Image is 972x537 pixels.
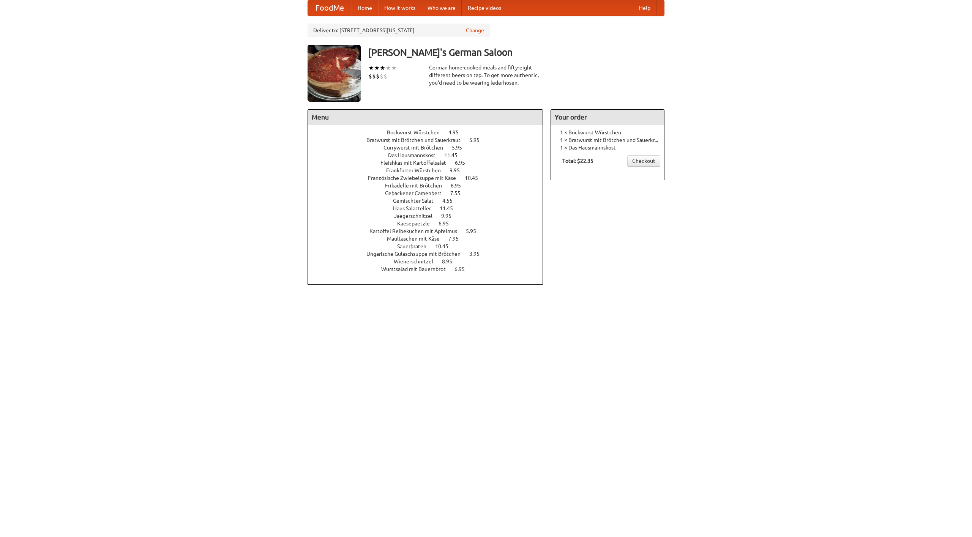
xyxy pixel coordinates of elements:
a: Change [466,27,484,34]
li: 1 × Das Hausmannskost [555,144,660,151]
span: Wurstsalad mit Bauernbrot [381,266,453,272]
span: Gebackener Camenbert [385,190,449,196]
span: Frankfurter Würstchen [386,167,448,173]
span: 6.95 [451,183,469,189]
span: Maultaschen mit Käse [387,236,447,242]
span: 7.95 [448,236,466,242]
span: 11.45 [444,152,465,158]
a: Jaegerschnitzel 9.95 [394,213,465,219]
li: ★ [380,64,385,72]
a: Das Hausmannskost 11.45 [388,152,472,158]
b: Total: $22.35 [562,158,593,164]
span: 9.95 [450,167,467,173]
a: Kaesepaetzle 6.95 [397,220,463,227]
a: Checkout [627,155,660,167]
a: Kartoffel Reibekuchen mit Apfelmus 5.95 [369,228,490,234]
span: Bockwurst Würstchen [387,129,447,135]
span: 6.95 [439,220,456,227]
a: Gebackener Camenbert 7.55 [385,190,475,196]
a: Französische Zwiebelsuppe mit Käse 10.45 [368,175,492,181]
span: 4.95 [448,129,466,135]
a: Haus Salatteller 11.45 [393,205,467,211]
a: Ungarische Gulaschsuppe mit Brötchen 3.95 [366,251,494,257]
div: Deliver to: [STREET_ADDRESS][US_STATE] [308,24,490,37]
a: Help [633,0,656,16]
a: Wurstsalad mit Bauernbrot 6.95 [381,266,479,272]
h3: [PERSON_NAME]'s German Saloon [368,45,664,60]
li: ★ [368,64,374,72]
li: $ [383,72,387,80]
li: 1 × Bockwurst Würstchen [555,129,660,136]
div: German home-cooked meals and fifty-eight different beers on tap. To get more authentic, you'd nee... [429,64,543,87]
li: $ [372,72,376,80]
span: 3.95 [469,251,487,257]
h4: Menu [308,110,543,125]
span: Haus Salatteller [393,205,439,211]
span: Kaesepaetzle [397,220,437,227]
a: Bockwurst Würstchen 4.95 [387,129,473,135]
a: Who we are [421,0,462,16]
span: Currywurst mit Brötchen [383,145,451,151]
span: 5.95 [452,145,470,151]
li: ★ [374,64,380,72]
a: Home [352,0,378,16]
a: FoodMe [308,0,352,16]
a: Sauerbraten 10.45 [397,243,462,249]
span: Ungarische Gulaschsuppe mit Brötchen [366,251,468,257]
span: Gemischter Salat [393,198,441,204]
span: 10.45 [465,175,486,181]
a: Wienerschnitzel 8.95 [394,258,466,265]
span: 5.95 [466,228,484,234]
li: ★ [391,64,397,72]
span: 9.95 [441,213,459,219]
li: $ [376,72,380,80]
a: Gemischter Salat 4.55 [393,198,467,204]
span: 7.55 [450,190,468,196]
span: 8.95 [442,258,460,265]
li: $ [368,72,372,80]
a: Maultaschen mit Käse 7.95 [387,236,473,242]
li: $ [380,72,383,80]
span: Kartoffel Reibekuchen mit Apfelmus [369,228,465,234]
a: Bratwurst mit Brötchen und Sauerkraut 5.95 [366,137,494,143]
img: angular.jpg [308,45,361,102]
a: Frankfurter Würstchen 9.95 [386,167,474,173]
a: Currywurst mit Brötchen 5.95 [383,145,476,151]
a: Frikadelle mit Brötchen 6.95 [385,183,475,189]
span: Fleishkas mit Kartoffelsalat [380,160,454,166]
li: 1 × Bratwurst mit Brötchen und Sauerkraut [555,136,660,144]
span: Sauerbraten [397,243,434,249]
span: Das Hausmannskost [388,152,443,158]
h4: Your order [551,110,664,125]
span: Französische Zwiebelsuppe mit Käse [368,175,464,181]
span: 5.95 [469,137,487,143]
a: How it works [378,0,421,16]
span: 6.95 [454,266,472,272]
span: Frikadelle mit Brötchen [385,183,450,189]
span: 10.45 [435,243,456,249]
span: 4.55 [442,198,460,204]
a: Fleishkas mit Kartoffelsalat 6.95 [380,160,479,166]
li: ★ [385,64,391,72]
a: Recipe videos [462,0,507,16]
span: 11.45 [440,205,461,211]
span: Jaegerschnitzel [394,213,440,219]
span: 6.95 [455,160,473,166]
span: Bratwurst mit Brötchen und Sauerkraut [366,137,468,143]
span: Wienerschnitzel [394,258,441,265]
